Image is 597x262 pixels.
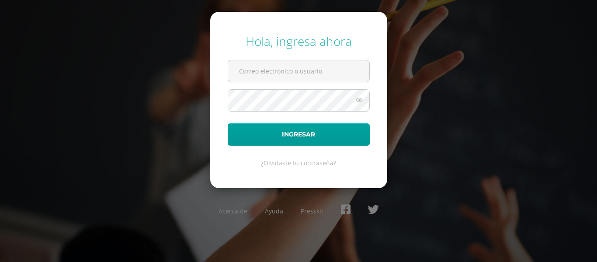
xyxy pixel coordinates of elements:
[228,60,369,82] input: Correo electrónico o usuario
[265,207,283,215] a: Ayuda
[261,159,336,167] a: ¿Olvidaste tu contraseña?
[219,207,247,215] a: Acerca de
[228,123,370,146] button: Ingresar
[228,33,370,49] div: Hola, ingresa ahora
[301,207,323,215] a: Presskit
